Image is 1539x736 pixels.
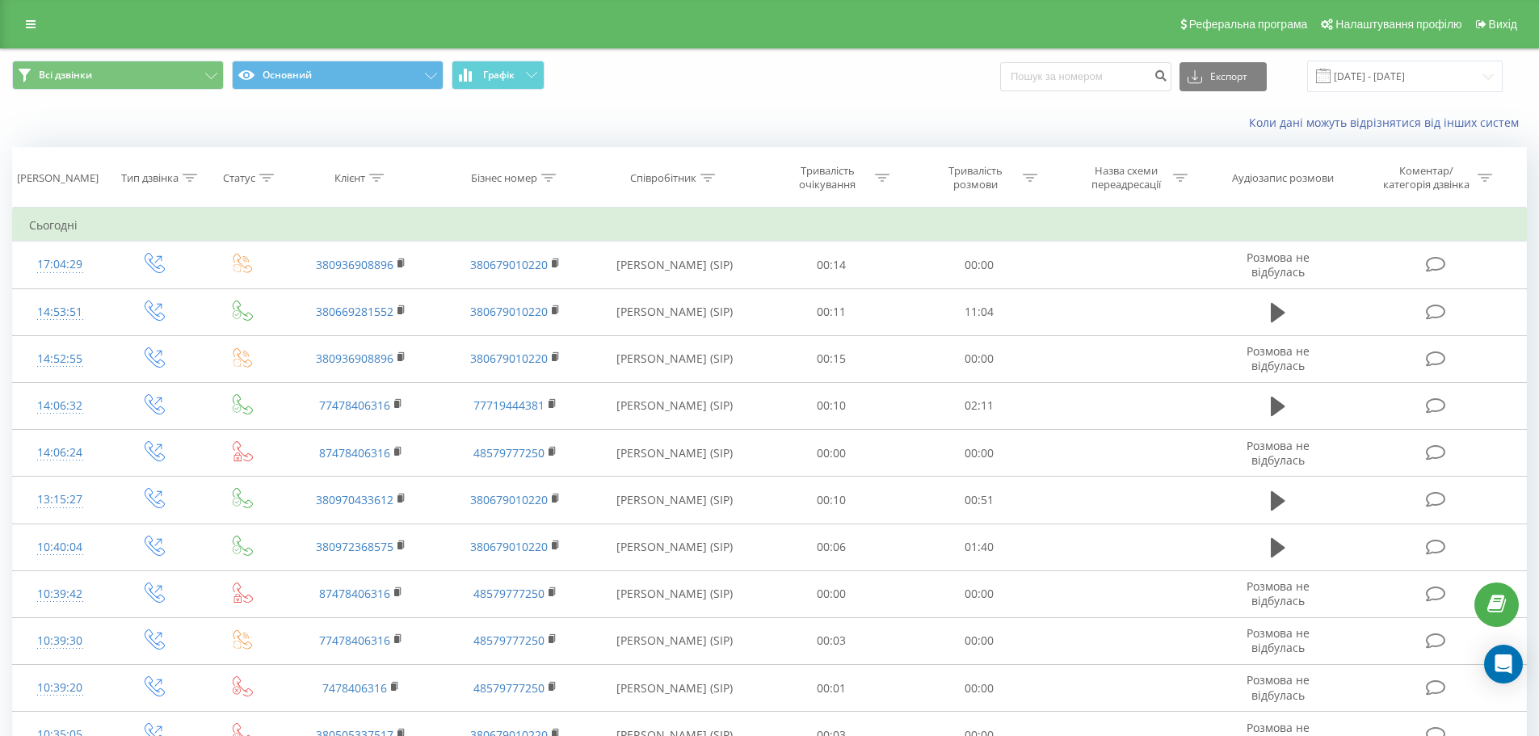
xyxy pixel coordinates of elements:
[29,437,91,469] div: 14:06:24
[1247,343,1310,373] span: Розмова не відбулась
[592,665,758,712] td: [PERSON_NAME] (SIP)
[758,570,906,617] td: 00:00
[12,61,224,90] button: Всі дзвінки
[1189,18,1308,31] span: Реферальна програма
[1000,62,1171,91] input: Пошук за номером
[758,335,906,382] td: 00:15
[906,242,1053,288] td: 00:00
[932,164,1019,191] div: Тривалість розмови
[29,297,91,328] div: 14:53:51
[1247,672,1310,702] span: Розмова не відбулась
[592,288,758,335] td: [PERSON_NAME] (SIP)
[784,164,871,191] div: Тривалість очікування
[223,171,255,185] div: Статус
[121,171,179,185] div: Тип дзвінка
[316,492,393,507] a: 380970433612
[470,539,548,554] a: 380679010220
[758,524,906,570] td: 00:06
[906,288,1053,335] td: 11:04
[1247,250,1310,280] span: Розмова не відбулась
[473,680,545,696] a: 48579777250
[470,304,548,319] a: 380679010220
[470,492,548,507] a: 380679010220
[316,351,393,366] a: 380936908896
[906,382,1053,429] td: 02:11
[29,532,91,563] div: 10:40:04
[29,390,91,422] div: 14:06:32
[319,633,390,648] a: 77478406316
[473,445,545,461] a: 48579777250
[758,617,906,664] td: 00:03
[592,524,758,570] td: [PERSON_NAME] (SIP)
[592,335,758,382] td: [PERSON_NAME] (SIP)
[29,672,91,704] div: 10:39:20
[471,171,537,185] div: Бізнес номер
[316,304,393,319] a: 380669281552
[17,171,99,185] div: [PERSON_NAME]
[1379,164,1474,191] div: Коментар/категорія дзвінка
[592,242,758,288] td: [PERSON_NAME] (SIP)
[592,570,758,617] td: [PERSON_NAME] (SIP)
[758,430,906,477] td: 00:00
[906,665,1053,712] td: 00:00
[1179,62,1267,91] button: Експорт
[906,430,1053,477] td: 00:00
[470,351,548,366] a: 380679010220
[1247,625,1310,655] span: Розмова не відбулась
[758,242,906,288] td: 00:14
[473,633,545,648] a: 48579777250
[319,397,390,413] a: 77478406316
[319,445,390,461] a: 87478406316
[906,335,1053,382] td: 00:00
[592,382,758,429] td: [PERSON_NAME] (SIP)
[1247,438,1310,468] span: Розмова не відбулась
[1484,645,1523,683] div: Open Intercom Messenger
[592,617,758,664] td: [PERSON_NAME] (SIP)
[1249,115,1527,130] a: Коли дані можуть відрізнятися вiд інших систем
[1489,18,1517,31] span: Вихід
[473,586,545,601] a: 48579777250
[470,257,548,272] a: 380679010220
[906,524,1053,570] td: 01:40
[322,680,387,696] a: 7478406316
[592,477,758,524] td: [PERSON_NAME] (SIP)
[29,249,91,280] div: 17:04:29
[39,69,92,82] span: Всі дзвінки
[630,171,696,185] div: Співробітник
[316,257,393,272] a: 380936908896
[452,61,545,90] button: Графік
[592,430,758,477] td: [PERSON_NAME] (SIP)
[906,617,1053,664] td: 00:00
[29,578,91,610] div: 10:39:42
[29,343,91,375] div: 14:52:55
[758,288,906,335] td: 00:11
[758,665,906,712] td: 00:01
[1083,164,1169,191] div: Назва схеми переадресації
[29,625,91,657] div: 10:39:30
[906,570,1053,617] td: 00:00
[334,171,365,185] div: Клієнт
[758,382,906,429] td: 00:10
[316,539,393,554] a: 380972368575
[13,209,1527,242] td: Сьогодні
[319,586,390,601] a: 87478406316
[758,477,906,524] td: 00:10
[232,61,444,90] button: Основний
[29,484,91,515] div: 13:15:27
[473,397,545,413] a: 77719444381
[483,69,515,81] span: Графік
[906,477,1053,524] td: 00:51
[1247,578,1310,608] span: Розмова не відбулась
[1335,18,1461,31] span: Налаштування профілю
[1232,171,1334,185] div: Аудіозапис розмови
